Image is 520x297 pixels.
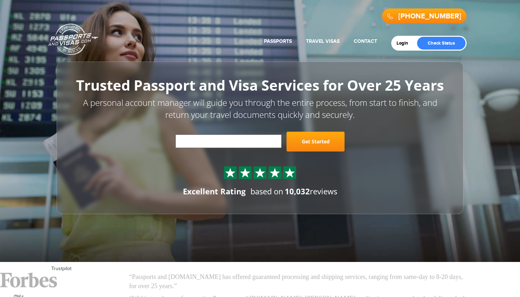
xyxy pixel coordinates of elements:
[183,186,245,197] div: Excellent Rating
[398,12,461,21] a: [PHONE_NUMBER]
[250,186,283,196] span: based on
[285,186,310,196] strong: 10,032
[354,38,377,44] a: Contact
[287,132,345,152] a: Get Started
[417,37,466,50] a: Check Status
[240,167,250,178] img: Sprite St
[48,23,98,55] a: Passports & [DOMAIN_NAME]
[306,38,340,44] a: Travel Visas
[270,167,280,178] img: Sprite St
[73,78,447,93] h1: Trusted Passport and Visa Services for Over 25 Years
[285,186,337,196] span: reviews
[255,167,265,178] img: Sprite St
[73,97,447,121] p: A personal account manager will guide you through the entire process, from start to finish, and r...
[51,266,71,272] a: Trustpilot
[129,273,469,291] p: “Passports and [DOMAIN_NAME] has offered guaranteed processing and shipping services, ranging fro...
[264,38,292,44] a: Passports
[397,40,413,46] a: Login
[225,167,236,178] img: Sprite St
[284,167,295,178] img: Sprite St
